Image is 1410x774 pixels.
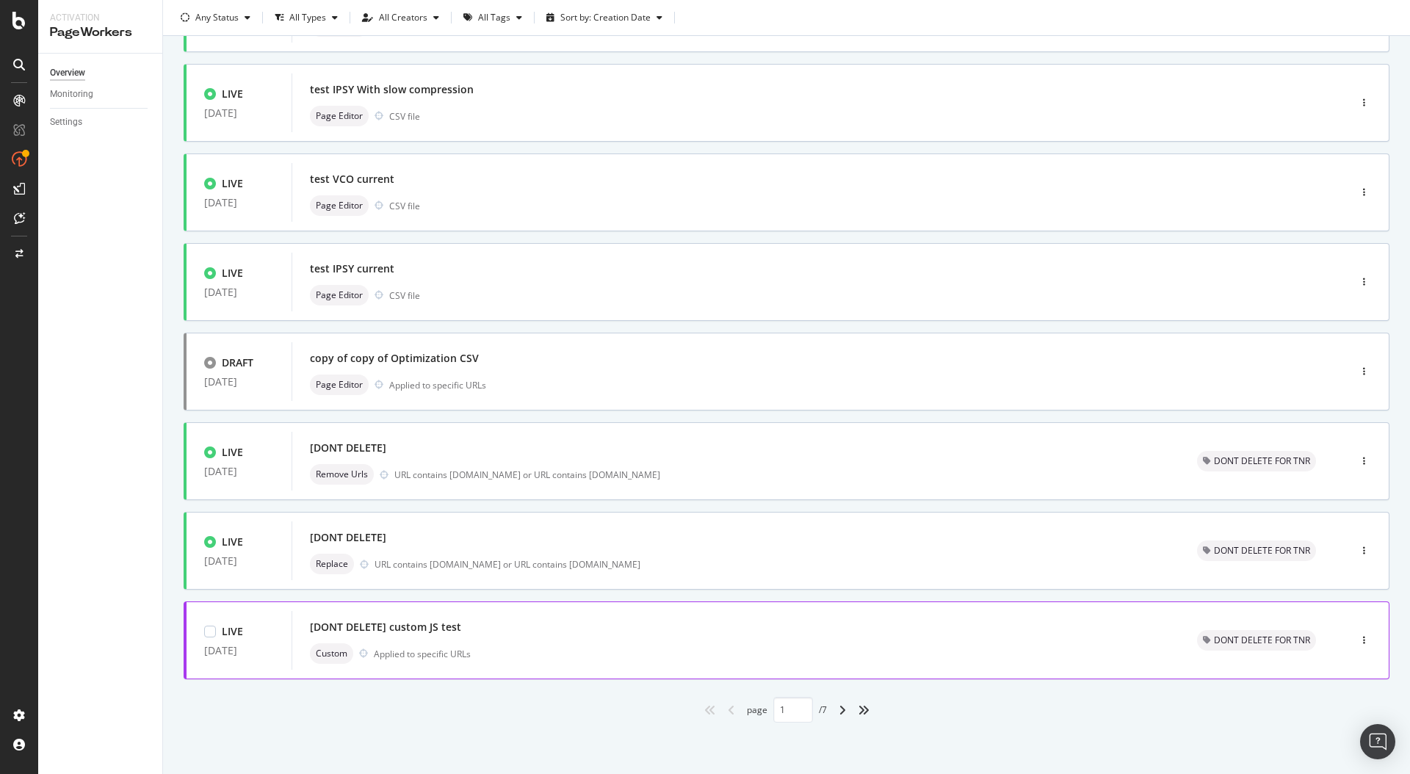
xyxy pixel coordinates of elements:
div: Sort by: Creation Date [560,13,651,22]
div: [DATE] [204,466,274,477]
div: LIVE [222,176,243,191]
div: LIVE [222,535,243,549]
span: Page Editor [316,201,363,210]
div: URL contains [DOMAIN_NAME] or URL contains [DOMAIN_NAME] [375,558,1162,571]
div: Applied to specific URLs [389,379,486,391]
div: neutral label [310,375,369,395]
a: Settings [50,115,152,130]
div: angles-left [698,698,722,722]
span: Page Editor [316,112,363,120]
div: [DATE] [204,555,274,567]
button: All Types [269,6,344,29]
div: URL contains [DOMAIN_NAME] or URL contains [DOMAIN_NAME] [394,469,1162,481]
div: angle-left [722,698,741,722]
div: [DONT DELETE] custom JS test [310,620,461,634]
div: PageWorkers [50,24,151,41]
div: CSV file [389,289,420,302]
div: neutral label [310,106,369,126]
div: test IPSY current [310,261,394,276]
div: Applied to specific URLs [374,648,471,660]
div: LIVE [222,624,243,639]
div: LIVE [222,445,243,460]
div: Open Intercom Messenger [1360,724,1395,759]
div: neutral label [310,554,354,574]
div: [DATE] [204,107,274,119]
div: copy of copy of Optimization CSV [310,351,479,366]
div: neutral label [310,195,369,216]
button: Sort by: Creation Date [540,6,668,29]
div: Overview [50,65,85,81]
div: [DONT DELETE] [310,441,386,455]
button: Any Status [175,6,256,29]
div: [DATE] [204,286,274,298]
div: neutral label [310,285,369,305]
div: test IPSY With slow compression [310,82,474,97]
div: CSV file [389,110,420,123]
span: Replace [316,560,348,568]
span: Page Editor [316,380,363,389]
div: neutral label [310,464,374,485]
button: All Creators [356,6,445,29]
div: neutral label [1197,540,1316,561]
span: DONT DELETE FOR TNR [1214,636,1310,645]
div: [DONT DELETE] [310,530,386,545]
div: Monitoring [50,87,93,102]
span: Page Editor [316,291,363,300]
div: Any Status [195,13,239,22]
div: page / 7 [747,697,827,723]
span: Remove Urls [316,470,368,479]
div: [DATE] [204,645,274,657]
div: angle-right [833,698,852,722]
div: DRAFT [222,355,253,370]
span: DONT DELETE FOR TNR [1214,546,1310,555]
div: All Tags [478,13,510,22]
div: LIVE [222,266,243,281]
span: Custom [316,649,347,658]
div: Activation [50,12,151,24]
div: angles-right [852,698,875,722]
div: Settings [50,115,82,130]
div: neutral label [1197,451,1316,471]
div: [DATE] [204,376,274,388]
a: Monitoring [50,87,152,102]
div: All Creators [379,13,427,22]
div: All Types [289,13,326,22]
div: neutral label [310,643,353,664]
div: [DATE] [204,197,274,209]
button: All Tags [458,6,528,29]
a: Overview [50,65,152,81]
div: CSV file [389,200,420,212]
div: LIVE [222,87,243,101]
div: test VCO current [310,172,394,187]
span: DONT DELETE FOR TNR [1214,457,1310,466]
div: neutral label [1197,630,1316,651]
